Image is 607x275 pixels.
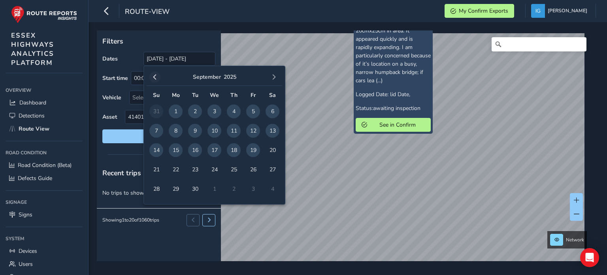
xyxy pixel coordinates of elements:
[169,104,183,118] span: 1
[169,124,183,138] span: 8
[19,211,32,218] span: Signs
[19,247,37,255] span: Devices
[459,7,508,15] span: My Confirm Exports
[6,245,83,258] a: Devices
[102,94,121,101] label: Vehicle
[153,91,160,99] span: Su
[370,121,425,129] span: See in Confirm
[102,74,128,82] label: Start time
[246,104,260,118] span: 5
[207,163,221,176] span: 24
[19,99,46,106] span: Dashboard
[227,124,241,138] span: 11
[6,84,83,96] div: Overview
[230,91,238,99] span: Th
[6,196,83,208] div: Signage
[207,104,221,118] span: 3
[19,125,49,133] span: Route View
[188,124,202,138] span: 9
[149,163,163,176] span: 21
[6,96,83,109] a: Dashboard
[102,113,117,121] label: Asset
[149,182,163,196] span: 28
[100,33,584,270] canvas: Map
[548,4,587,18] span: [PERSON_NAME]
[188,104,202,118] span: 2
[102,217,159,223] div: Showing 1 to 20 of 1060 trips
[172,91,180,99] span: Mo
[169,182,183,196] span: 29
[125,7,170,18] span: route-view
[224,73,236,81] button: 2025
[102,168,141,178] span: Recent trips
[390,91,410,98] span: lid Date,
[149,124,163,138] span: 7
[18,161,72,169] span: Road Condition (Beta)
[193,73,221,81] button: September
[492,37,586,51] input: Search
[188,182,202,196] span: 30
[102,55,118,63] label: Dates
[11,6,77,23] img: rr logo
[445,4,514,18] button: My Confirm Exports
[266,163,279,176] span: 27
[19,112,45,119] span: Detections
[6,159,83,172] a: Road Condition (Beta)
[266,124,279,138] span: 13
[149,143,163,157] span: 14
[580,248,599,267] div: Open Intercom Messenger
[356,104,431,112] p: Status:
[11,31,54,67] span: ESSEX HIGHWAYS ANALYTICS PLATFORM
[102,129,215,143] button: Reset filters
[246,163,260,176] span: 26
[266,143,279,157] span: 20
[269,91,276,99] span: Sa
[108,133,209,140] span: Reset filters
[373,104,420,112] span: awaiting inspection
[130,91,202,104] div: Select vehicle
[102,36,215,46] p: Filters
[169,143,183,157] span: 15
[531,4,545,18] img: diamond-layout
[356,118,431,132] button: See in Confirm
[227,163,241,176] span: 25
[97,183,221,203] p: No trips to show.
[6,147,83,159] div: Road Condition
[246,143,260,157] span: 19
[266,104,279,118] span: 6
[18,174,52,182] span: Defects Guide
[6,172,83,185] a: Defects Guide
[246,124,260,138] span: 12
[227,143,241,157] span: 18
[207,124,221,138] span: 10
[251,91,256,99] span: Fr
[6,109,83,122] a: Detections
[6,233,83,245] div: System
[19,260,33,268] span: Users
[227,104,241,118] span: 4
[125,110,202,123] span: 41401120
[192,91,198,99] span: Tu
[6,208,83,221] a: Signs
[188,163,202,176] span: 23
[6,122,83,135] a: Route View
[169,163,183,176] span: 22
[6,258,83,271] a: Users
[207,143,221,157] span: 17
[210,91,219,99] span: We
[188,143,202,157] span: 16
[356,90,431,99] p: Logged Date:
[531,4,590,18] button: [PERSON_NAME]
[566,237,584,243] span: Network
